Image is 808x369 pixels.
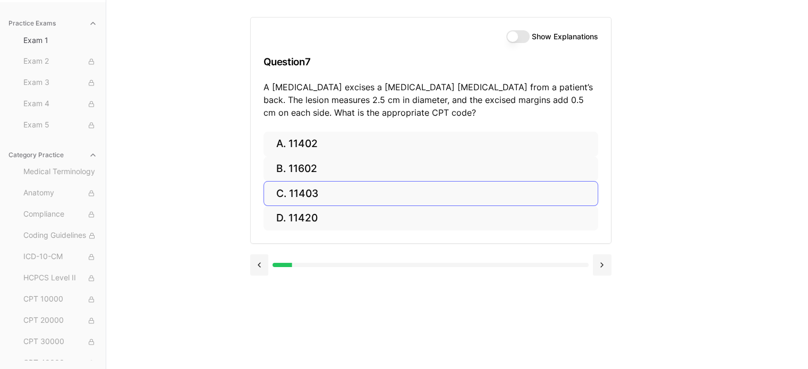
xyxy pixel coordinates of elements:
[19,227,101,244] button: Coding Guidelines
[19,248,101,265] button: ICD-10-CM
[23,251,97,263] span: ICD-10-CM
[23,209,97,220] span: Compliance
[19,206,101,223] button: Compliance
[532,33,598,40] label: Show Explanations
[19,291,101,308] button: CPT 10000
[19,333,101,350] button: CPT 30000
[263,81,598,119] p: A [MEDICAL_DATA] excises a [MEDICAL_DATA] [MEDICAL_DATA] from a patient’s back. The lesion measur...
[23,119,97,131] span: Exam 5
[263,132,598,157] button: A. 11402
[19,312,101,329] button: CPT 20000
[4,15,101,32] button: Practice Exams
[23,187,97,199] span: Anatomy
[19,53,101,70] button: Exam 2
[23,272,97,284] span: HCPCS Level II
[23,315,97,327] span: CPT 20000
[19,96,101,113] button: Exam 4
[23,166,97,178] span: Medical Terminology
[19,270,101,287] button: HCPCS Level II
[23,230,97,242] span: Coding Guidelines
[19,185,101,202] button: Anatomy
[19,164,101,181] button: Medical Terminology
[19,117,101,134] button: Exam 5
[4,147,101,164] button: Category Practice
[263,181,598,206] button: C. 11403
[19,74,101,91] button: Exam 3
[23,35,97,46] span: Exam 1
[23,98,97,110] span: Exam 4
[263,157,598,182] button: B. 11602
[23,77,97,89] span: Exam 3
[23,294,97,305] span: CPT 10000
[19,32,101,49] button: Exam 1
[263,46,598,78] h3: Question 7
[23,56,97,67] span: Exam 2
[263,206,598,231] button: D. 11420
[23,336,97,348] span: CPT 30000
[23,357,97,369] span: CPT 40000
